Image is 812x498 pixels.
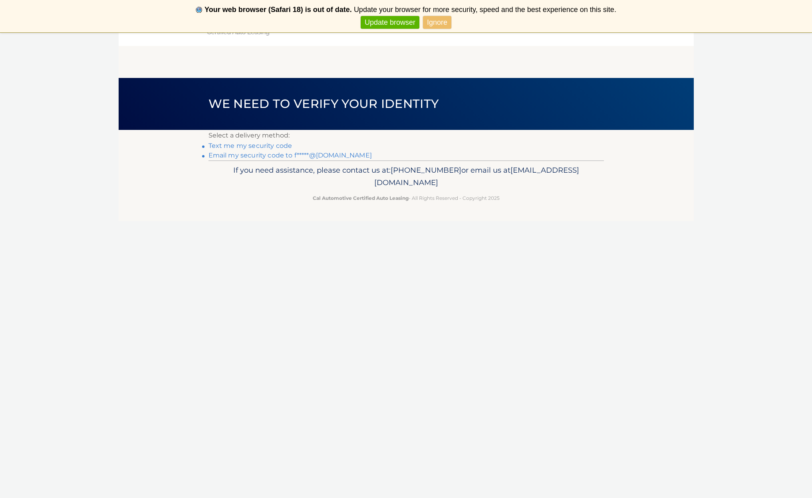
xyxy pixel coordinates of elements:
span: [PHONE_NUMBER] [391,165,461,175]
span: Update your browser for more security, speed and the best experience on this site. [354,6,616,14]
p: If you need assistance, please contact us at: or email us at [214,164,599,189]
span: We need to verify your identity [208,96,439,111]
a: Text me my security code [208,142,292,149]
strong: Cal Automotive Certified Auto Leasing [313,195,409,201]
a: Update browser [361,16,419,29]
a: Email my security code to f*****@[DOMAIN_NAME] [208,151,372,159]
p: Select a delivery method: [208,130,604,141]
a: Ignore [423,16,451,29]
p: - All Rights Reserved - Copyright 2025 [214,194,599,202]
b: Your web browser (Safari 18) is out of date. [204,6,352,14]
